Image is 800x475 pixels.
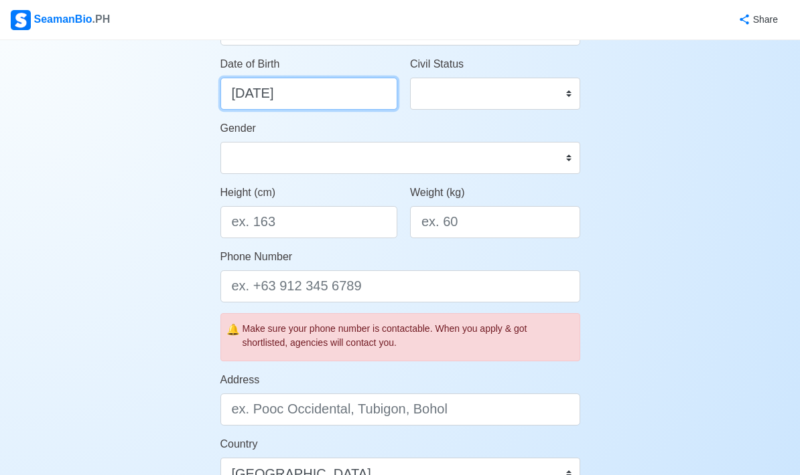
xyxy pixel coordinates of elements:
span: Phone Number [220,251,293,262]
input: ex. 60 [410,206,580,238]
span: Address [220,374,260,385]
span: Weight (kg) [410,187,465,198]
label: Gender [220,120,256,136]
img: Logo [11,10,31,30]
span: .PH [92,13,111,25]
div: Make sure your phone number is contactable. When you apply & got shortlisted, agencies will conta... [243,322,574,350]
span: Height (cm) [220,187,276,198]
span: caution [226,322,240,338]
input: ex. +63 912 345 6789 [220,270,580,302]
label: Civil Status [410,56,464,72]
label: Country [220,436,258,452]
button: Share [725,7,789,33]
label: Date of Birth [220,56,280,72]
input: ex. Pooc Occidental, Tubigon, Bohol [220,393,580,425]
input: ex. 163 [220,206,398,238]
div: SeamanBio [11,10,110,30]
